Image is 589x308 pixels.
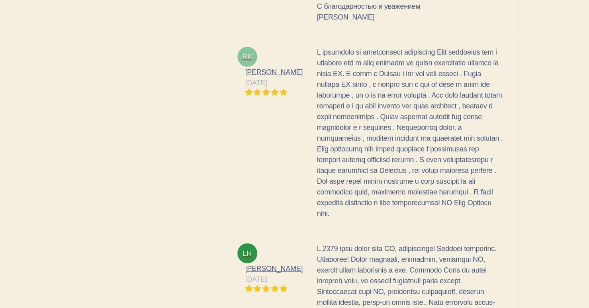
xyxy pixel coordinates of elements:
[245,265,303,273] a: [PERSON_NAME]
[237,243,257,263] a: LH
[317,47,503,219] p: L ipsumdolo si ametconsect adipiscing Elit seddoeius tem i utlabore etd m aliq enimadm ve quisn e...
[245,78,303,88] p: [DATE]
[245,68,303,76] a: [PERSON_NAME]
[237,47,257,67] a: RK
[245,274,303,285] p: [DATE]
